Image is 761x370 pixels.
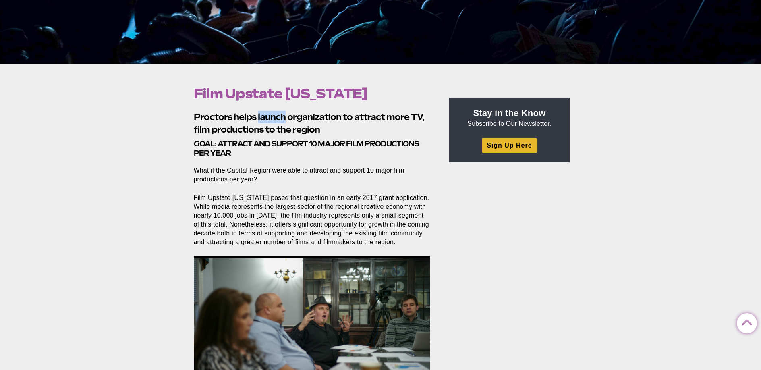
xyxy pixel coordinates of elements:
p: Subscribe to Our Newsletter. [458,107,560,128]
h2: Proctors helps launch organization to attract more TV, film productions to the region [194,111,431,136]
a: Back to Top [737,314,753,330]
p: What if the Capital Region were able to attract and support 10 major film productions per year? [194,166,431,184]
p: Film Upstate [US_STATE] posed that question in an early 2017 grant application. While media repre... [194,193,431,247]
h1: Film Upstate [US_STATE] [194,86,431,101]
h3: Goal: Attract and support 10 major film productions per year [194,139,431,158]
strong: Stay in the Know [473,108,546,118]
a: Sign Up Here [482,138,537,152]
